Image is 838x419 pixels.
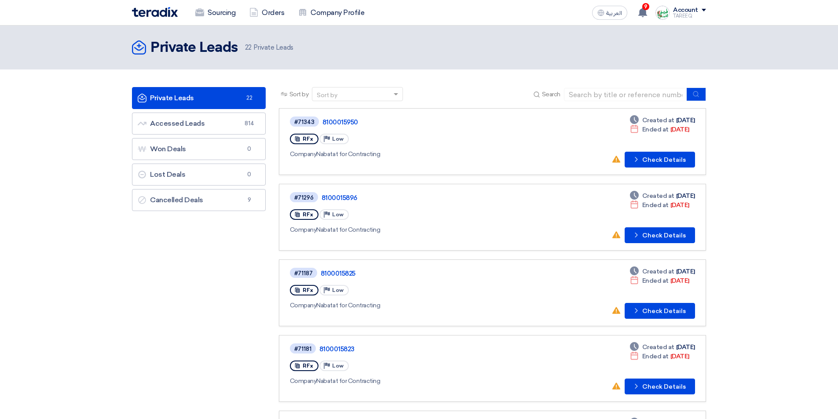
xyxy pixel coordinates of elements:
span: العربية [606,10,622,16]
div: [DATE] [630,352,689,361]
div: [DATE] [630,200,689,210]
span: Private Leads [245,43,293,53]
span: 22 [245,44,252,51]
span: Created at [642,116,674,125]
a: 8100015823 [319,345,539,353]
div: [DATE] [630,191,695,200]
span: Ended at [642,200,669,210]
span: Company [290,150,317,158]
span: Company [290,377,317,385]
span: Created at [642,191,674,200]
a: Orders [242,3,291,22]
div: Nabatat for Contracting [290,149,544,159]
span: 814 [244,119,255,128]
button: Check Details [625,379,695,394]
span: 9 [244,196,255,204]
span: Ended at [642,352,669,361]
span: Ended at [642,125,669,134]
a: Company Profile [291,3,371,22]
span: Ended at [642,276,669,285]
span: Low [332,211,344,218]
div: [DATE] [630,116,695,125]
span: Low [332,136,344,142]
div: Nabatat for Contracting [290,225,543,234]
a: 8100015896 [322,194,542,202]
div: [DATE] [630,125,689,134]
img: Teradix logo [132,7,178,17]
div: #71187 [294,270,313,276]
div: Account [673,7,698,14]
div: [DATE] [630,276,689,285]
a: 8100015950 [322,118,542,126]
span: Sort by [289,90,309,99]
span: 9 [642,3,649,10]
span: 0 [244,170,255,179]
span: 22 [244,94,255,102]
span: Low [332,363,344,369]
span: Search [542,90,560,99]
button: Check Details [625,227,695,243]
div: TAREEQ [673,14,706,18]
span: Created at [642,342,674,352]
span: Company [290,302,317,309]
span: RFx [303,287,313,293]
a: Sourcing [188,3,242,22]
a: Cancelled Deals9 [132,189,266,211]
div: Nabatat for Contracting [290,376,541,386]
a: 8100015825 [321,270,541,277]
div: #71181 [294,346,311,352]
input: Search by title or reference number [564,88,687,101]
img: Screenshot___1727703618088.png [655,6,670,20]
button: العربية [592,6,627,20]
a: Lost Deals0 [132,164,266,186]
button: Check Details [625,303,695,319]
div: [DATE] [630,342,695,352]
span: RFx [303,136,313,142]
div: #71343 [294,119,315,125]
button: Check Details [625,152,695,168]
div: Sort by [317,91,337,100]
div: #71296 [294,195,314,200]
a: Private Leads22 [132,87,266,109]
h2: Private Leads [150,39,238,57]
div: Nabatat for Contracting [290,301,542,310]
span: RFx [303,363,313,369]
a: Accessed Leads814 [132,113,266,135]
span: Created at [642,267,674,276]
div: [DATE] [630,267,695,276]
span: Company [290,226,317,233]
span: Low [332,287,344,293]
span: 0 [244,145,255,153]
a: Won Deals0 [132,138,266,160]
span: RFx [303,211,313,218]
